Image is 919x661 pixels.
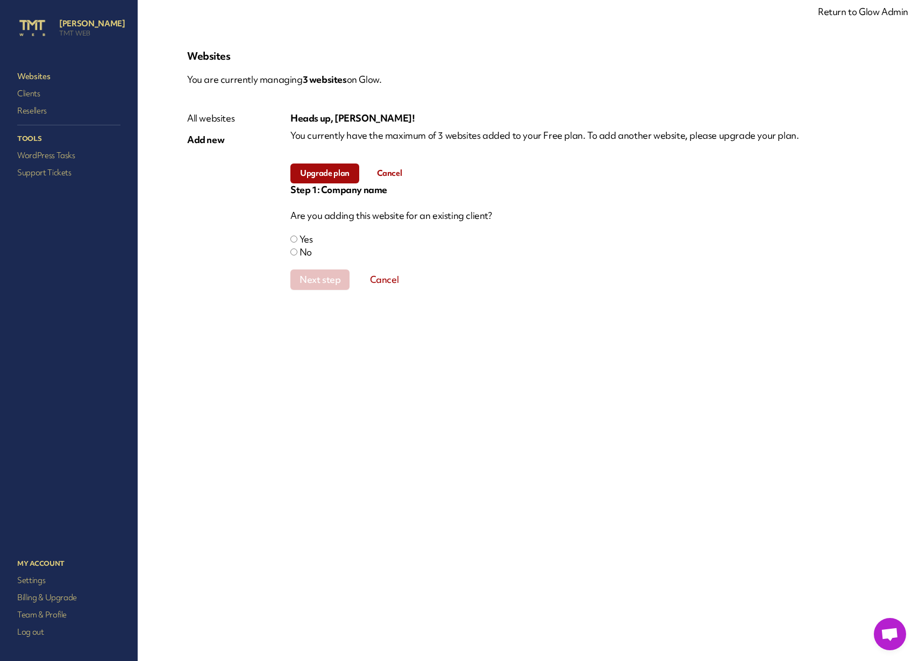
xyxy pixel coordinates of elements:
[187,49,870,62] p: Websites
[350,269,418,290] button: Cancel
[187,112,234,125] div: All websites
[290,112,870,125] p: Heads up, [PERSON_NAME]!
[187,133,234,146] div: Add new
[364,164,415,183] button: Cancel
[290,269,350,290] button: Next step
[15,624,123,639] a: Log out
[300,233,313,245] label: Yes
[15,607,123,622] a: Team & Profile
[15,573,123,588] a: Settings
[290,209,870,222] p: Are you adding this website for an existing client?
[818,5,908,18] a: Return to Glow Admin
[290,129,870,142] p: You currently have the maximum of 3 websites added to your Free plan. To add another website, ple...
[874,618,906,650] a: Open chat
[59,29,125,38] p: TMT WEB
[343,73,347,86] span: s
[15,148,123,163] a: WordPress Tasks
[15,165,123,180] a: Support Tickets
[290,183,870,196] p: Step 1: Company name
[15,557,123,571] p: My Account
[15,132,123,146] p: Tools
[15,590,123,605] a: Billing & Upgrade
[290,164,359,183] button: Upgrade plan
[15,103,123,118] a: Resellers
[15,86,123,101] a: Clients
[15,69,123,84] a: Websites
[303,73,347,86] span: 3 website
[59,18,125,29] p: [PERSON_NAME]
[187,69,870,90] p: You are currently managing on Glow.
[300,246,312,258] label: No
